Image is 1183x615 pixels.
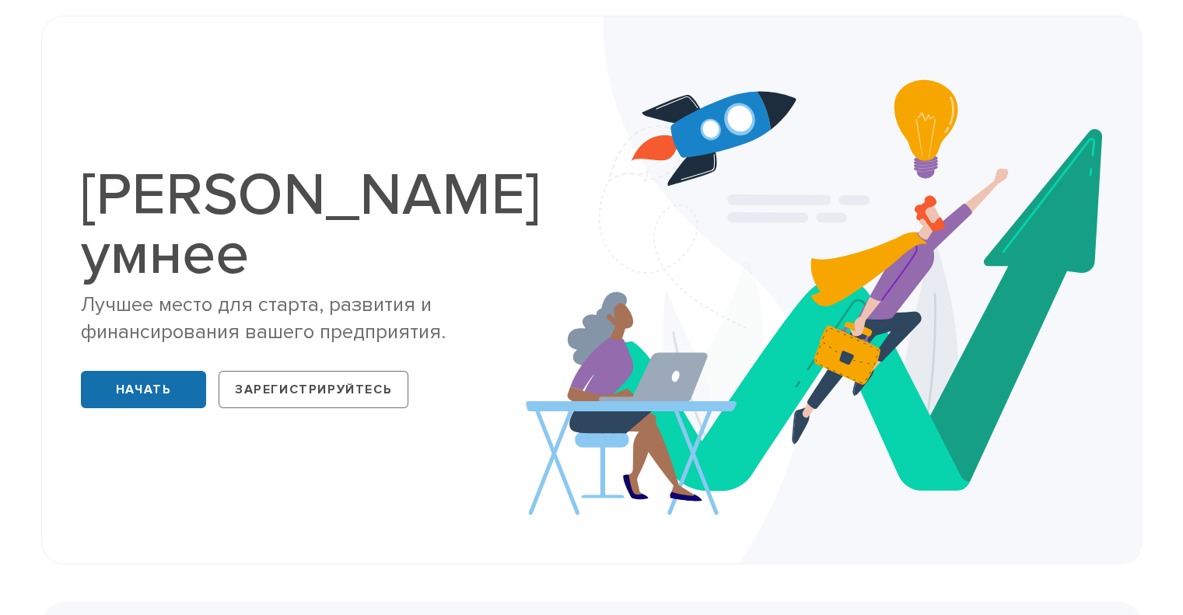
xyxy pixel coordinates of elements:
a: Начать [81,371,206,408]
font: [PERSON_NAME] умнее [81,160,540,289]
font: Лучшее место для старта, развития и финансирования вашего предприятия. [81,292,446,344]
font: Начать [116,382,172,397]
a: Зарегистрируйтесь [219,371,408,408]
font: Зарегистрируйтесь [235,382,392,397]
img: Стартап Smarter Hero [526,16,1141,564]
